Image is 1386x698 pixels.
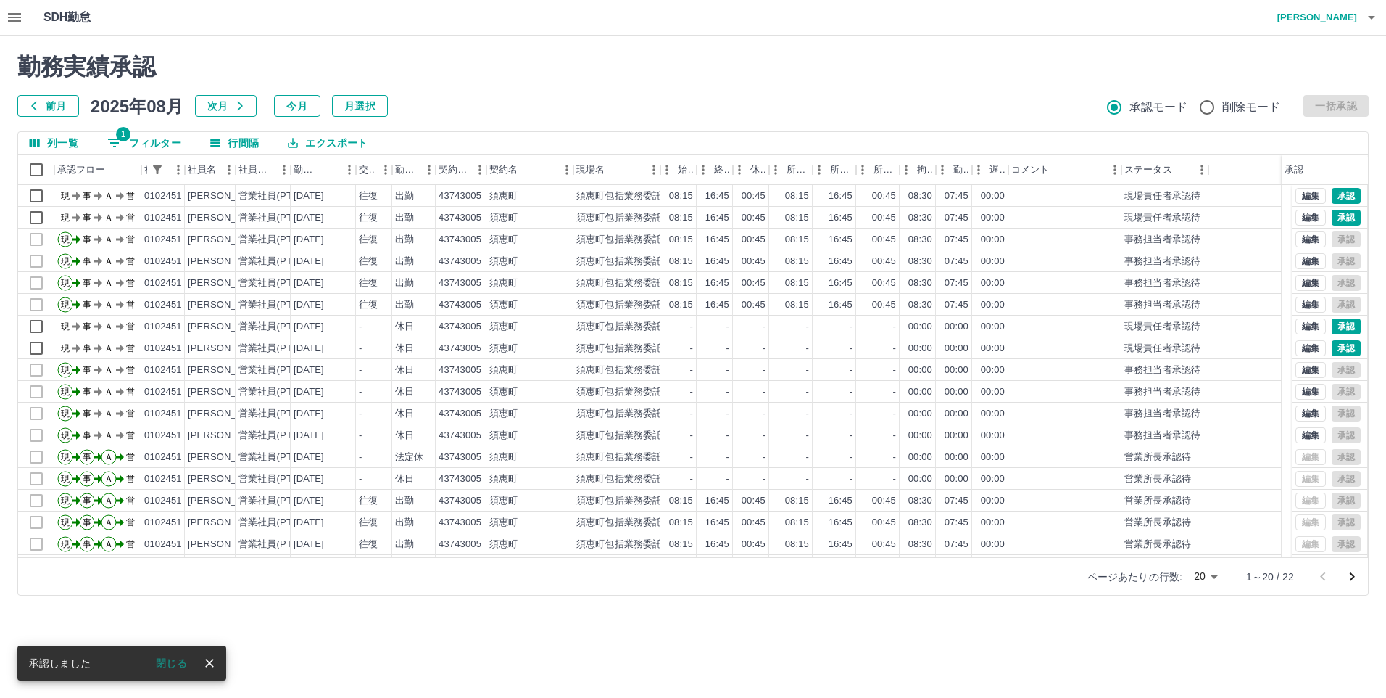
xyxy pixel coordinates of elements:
[359,276,378,290] div: 往復
[908,276,932,290] div: 08:30
[908,233,932,247] div: 08:30
[83,321,91,332] text: 事
[332,95,388,117] button: 月選択
[981,298,1005,312] div: 00:00
[418,159,440,181] button: メニュー
[900,155,936,185] div: 拘束
[489,189,518,203] div: 須恵町
[1191,159,1213,181] button: メニュー
[144,255,182,268] div: 0102451
[981,364,1005,377] div: 00:00
[238,211,315,225] div: 営業社員(PT契約)
[989,155,1005,185] div: 遅刻等
[556,159,578,181] button: メニュー
[856,155,900,185] div: 所定休憩
[981,189,1005,203] div: 00:00
[91,95,183,117] h5: 2025年08月
[144,342,182,356] div: 0102451
[1222,99,1281,116] span: 削除モード
[872,255,896,268] div: 00:45
[1124,342,1200,356] div: 現場責任者承認待
[1295,406,1326,422] button: 編集
[469,159,491,181] button: メニュー
[806,364,809,377] div: -
[18,132,90,154] button: 列選択
[54,155,141,185] div: 承認フロー
[1332,210,1361,226] button: 承認
[104,365,113,375] text: Ａ
[669,189,693,203] div: 08:15
[945,320,968,334] div: 00:00
[294,364,324,377] div: [DATE]
[104,321,113,332] text: Ａ
[238,155,273,185] div: 社員区分
[359,298,378,312] div: 往復
[908,364,932,377] div: 00:00
[291,155,356,185] div: 勤務日
[1124,320,1200,334] div: 現場責任者承認待
[83,191,91,201] text: 事
[981,276,1005,290] div: 00:00
[829,189,852,203] div: 16:45
[1332,188,1361,204] button: 承認
[705,233,729,247] div: 16:45
[750,155,766,185] div: 休憩
[829,298,852,312] div: 16:45
[199,132,270,154] button: 行間隔
[1285,155,1303,185] div: 承認
[1295,297,1326,313] button: 編集
[893,364,896,377] div: -
[1332,319,1361,334] button: 承認
[908,342,932,356] div: 00:00
[359,211,378,225] div: 往復
[742,298,765,312] div: 00:45
[273,159,295,181] button: メニュー
[908,298,932,312] div: 08:30
[359,233,378,247] div: 往復
[238,342,315,356] div: 営業社員(PT契約)
[126,256,135,266] text: 営
[981,211,1005,225] div: 00:00
[238,298,315,312] div: 営業社員(PT契約)
[669,276,693,290] div: 08:15
[763,342,765,356] div: -
[850,364,852,377] div: -
[339,159,360,181] button: メニュー
[238,276,315,290] div: 営業社員(PT契約)
[1124,233,1200,247] div: 事務担当者承認待
[489,364,518,377] div: 須恵町
[359,342,362,356] div: -
[908,211,932,225] div: 08:30
[576,255,758,268] div: 須恵町包括業務委託（小中学校支援業務）
[489,211,518,225] div: 須恵町
[690,320,693,334] div: -
[395,320,414,334] div: 休日
[141,155,185,185] div: 社員番号
[57,155,105,185] div: 承認フロー
[188,233,267,247] div: [PERSON_NAME]
[61,256,70,266] text: 現
[236,155,291,185] div: 社員区分
[126,213,135,223] text: 営
[104,300,113,310] text: Ａ
[61,300,70,310] text: 現
[294,233,324,247] div: [DATE]
[17,95,79,117] button: 前月
[576,298,758,312] div: 須恵町包括業務委託（小中学校支援業務）
[1188,566,1223,587] div: 20
[395,342,414,356] div: 休日
[872,211,896,225] div: 00:45
[763,364,765,377] div: -
[144,385,182,399] div: 0102451
[573,155,660,185] div: 現場名
[359,320,362,334] div: -
[742,211,765,225] div: 00:45
[359,155,375,185] div: 交通費
[726,320,729,334] div: -
[104,256,113,266] text: Ａ
[1124,155,1172,185] div: ステータス
[872,233,896,247] div: 00:45
[576,189,758,203] div: 須恵町包括業務委託（小中学校支援業務）
[785,255,809,268] div: 08:15
[61,278,70,288] text: 現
